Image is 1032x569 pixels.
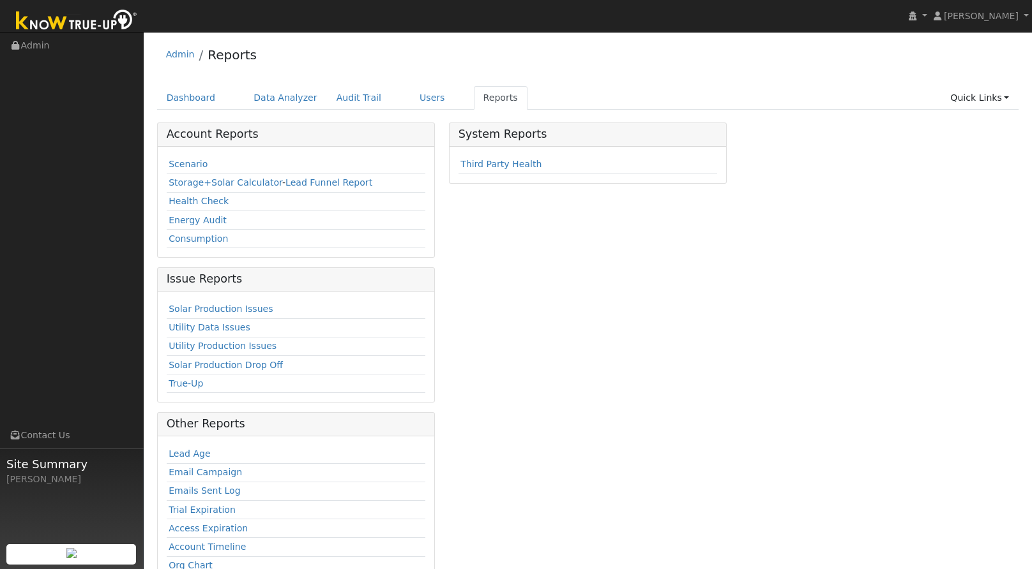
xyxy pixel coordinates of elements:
a: Users [410,86,455,110]
a: Admin [166,49,195,59]
span: Site Summary [6,455,137,473]
a: Scenario [169,159,208,169]
h5: Issue Reports [167,272,426,286]
span: [PERSON_NAME] [944,11,1019,21]
a: Storage+Solar Calculator [169,177,282,188]
a: Energy Audit [169,215,227,225]
a: True-Up [169,378,203,388]
a: Health Check [169,196,229,206]
a: Third Party Health [460,159,542,169]
a: Reports [474,86,527,110]
a: Reports [208,47,257,63]
a: Emails Sent Log [169,485,241,496]
h5: System Reports [459,128,718,141]
a: Access Expiration [169,523,248,533]
a: Audit Trail [327,86,391,110]
a: Account Timeline [169,542,246,552]
a: Dashboard [157,86,225,110]
a: Trial Expiration [169,505,236,515]
a: Utility Data Issues [169,322,250,332]
a: Data Analyzer [244,86,327,110]
a: Consumption [169,233,228,244]
a: Utility Production Issues [169,341,277,351]
img: Know True-Up [10,7,144,36]
a: Email Campaign [169,467,242,477]
h5: Other Reports [167,417,426,431]
img: retrieve [66,548,77,558]
a: Lead Funnel Report [285,177,372,188]
h5: Account Reports [167,128,426,141]
a: Solar Production Issues [169,304,273,314]
a: Quick Links [941,86,1019,110]
td: - [167,174,426,192]
div: [PERSON_NAME] [6,473,137,486]
a: Lead Age [169,448,211,459]
a: Solar Production Drop Off [169,360,283,370]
